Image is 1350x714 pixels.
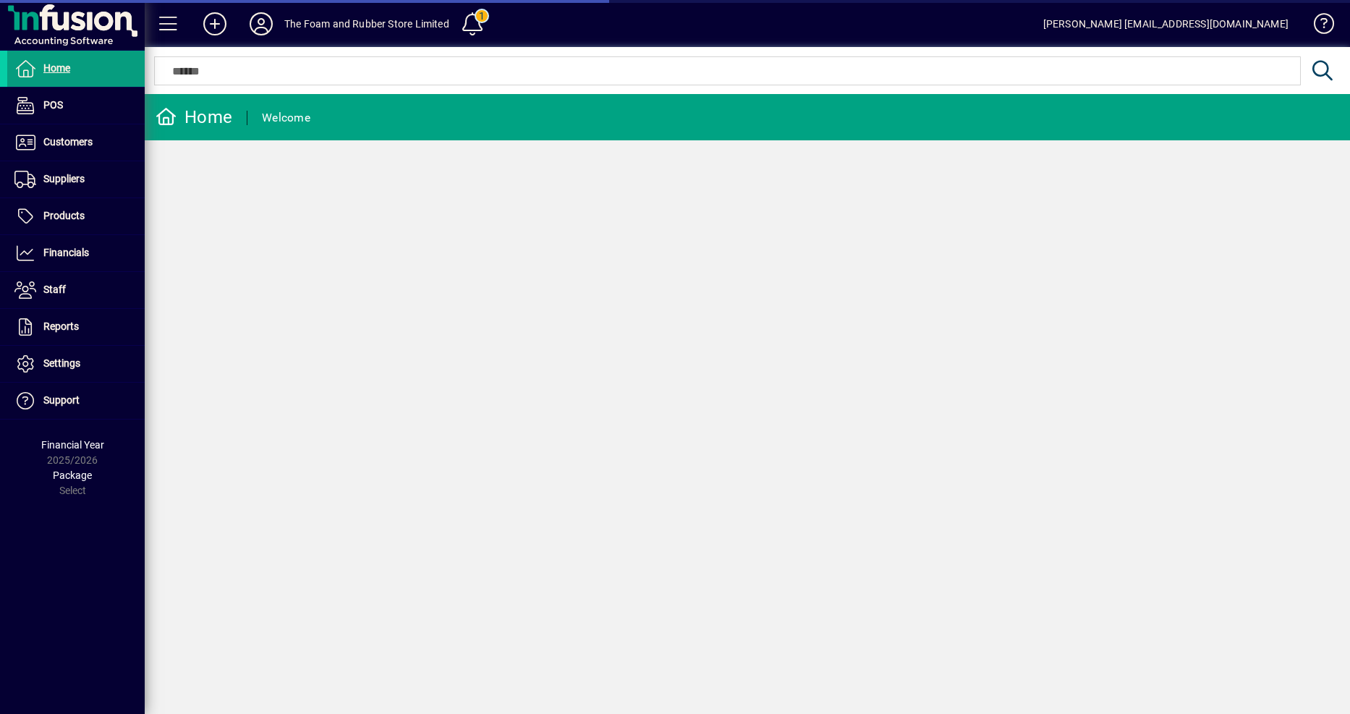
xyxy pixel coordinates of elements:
[7,161,145,197] a: Suppliers
[7,309,145,345] a: Reports
[7,198,145,234] a: Products
[192,11,238,37] button: Add
[43,320,79,332] span: Reports
[43,99,63,111] span: POS
[7,383,145,419] a: Support
[41,439,104,451] span: Financial Year
[1303,3,1332,50] a: Knowledge Base
[262,106,310,129] div: Welcome
[1043,12,1289,35] div: [PERSON_NAME] [EMAIL_ADDRESS][DOMAIN_NAME]
[53,469,92,481] span: Package
[43,247,89,258] span: Financials
[43,62,70,74] span: Home
[238,11,284,37] button: Profile
[43,173,85,184] span: Suppliers
[43,357,80,369] span: Settings
[7,124,145,161] a: Customers
[43,210,85,221] span: Products
[43,136,93,148] span: Customers
[7,346,145,382] a: Settings
[284,12,449,35] div: The Foam and Rubber Store Limited
[7,235,145,271] a: Financials
[7,272,145,308] a: Staff
[7,88,145,124] a: POS
[43,394,80,406] span: Support
[156,106,232,129] div: Home
[43,284,66,295] span: Staff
